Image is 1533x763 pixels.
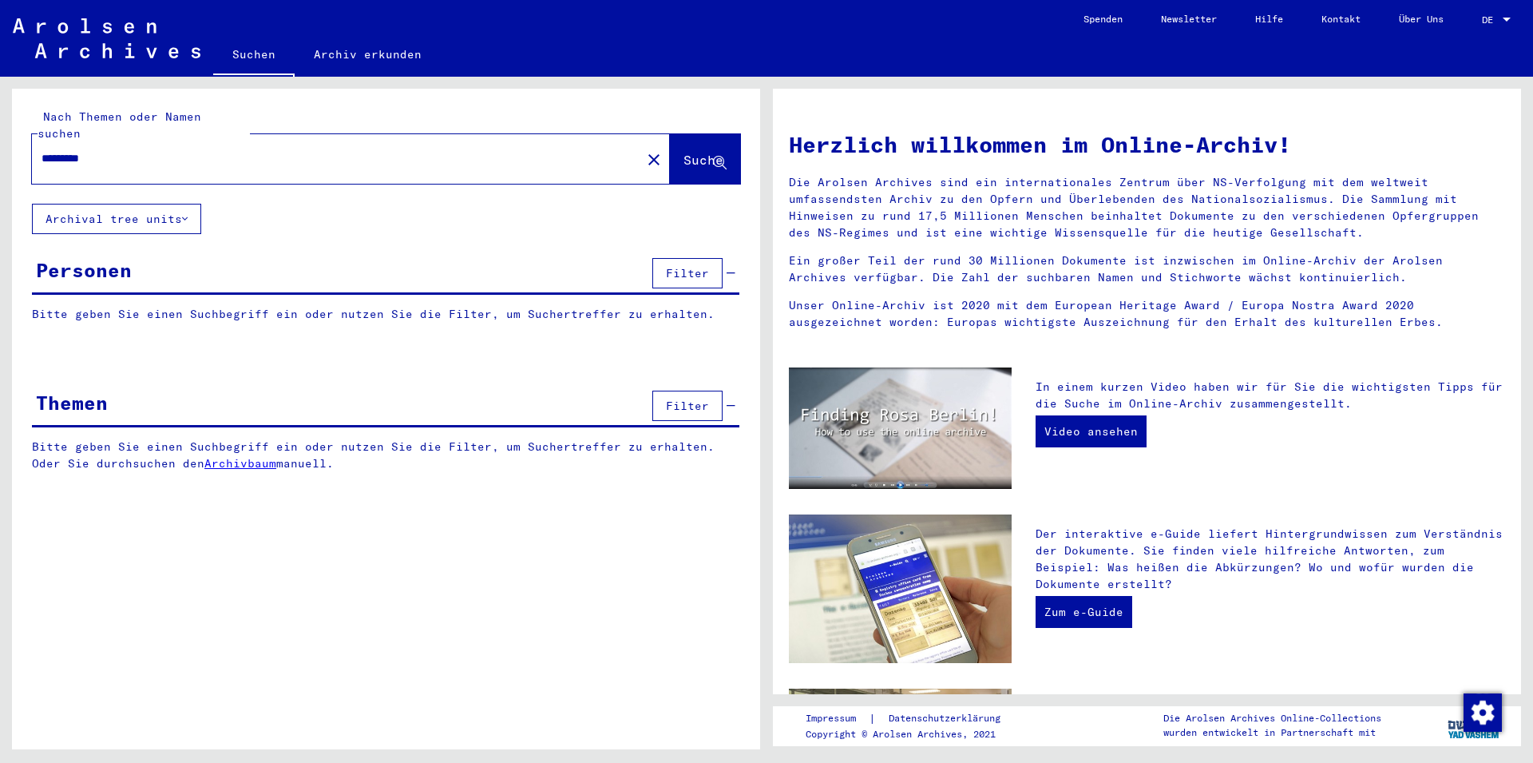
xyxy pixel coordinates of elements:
[789,297,1505,331] p: Unser Online-Archiv ist 2020 mit dem European Heritage Award / Europa Nostra Award 2020 ausgezeic...
[32,204,201,234] button: Archival tree units
[36,256,132,284] div: Personen
[789,174,1505,241] p: Die Arolsen Archives sind ein internationales Zentrum über NS-Verfolgung mit dem weltweit umfasse...
[652,391,723,421] button: Filter
[32,306,739,323] p: Bitte geben Sie einen Suchbegriff ein oder nutzen Sie die Filter, um Suchertreffer zu erhalten.
[652,258,723,288] button: Filter
[789,128,1505,161] h1: Herzlich willkommen im Online-Archiv!
[1036,415,1147,447] a: Video ansehen
[1482,14,1499,26] span: DE
[670,134,740,184] button: Suche
[683,152,723,168] span: Suche
[213,35,295,77] a: Suchen
[666,399,709,413] span: Filter
[789,368,1012,489] img: video.jpg
[789,515,1012,663] img: eguide.jpg
[644,150,664,169] mat-icon: close
[876,710,1020,727] a: Datenschutzerklärung
[1444,705,1504,745] img: yv_logo.png
[806,727,1020,741] p: Copyright © Arolsen Archives, 2021
[789,252,1505,286] p: Ein großer Teil der rund 30 Millionen Dokumente ist inzwischen im Online-Archiv der Arolsen Archi...
[638,143,670,175] button: Clear
[38,109,201,141] mat-label: Nach Themen oder Namen suchen
[295,35,441,74] a: Archiv erkunden
[1036,596,1132,628] a: Zum e-Guide
[13,18,200,58] img: Arolsen_neg.svg
[806,710,1020,727] div: |
[1036,379,1505,412] p: In einem kurzen Video haben wir für Sie die wichtigsten Tipps für die Suche im Online-Archiv zusa...
[32,439,740,472] p: Bitte geben Sie einen Suchbegriff ein oder nutzen Sie die Filter, um Suchertreffer zu erhalten. O...
[36,388,108,417] div: Themen
[1036,526,1505,593] p: Der interaktive e-Guide liefert Hintergrundwissen zum Verständnis der Dokumente. Sie finden viele...
[204,456,276,471] a: Archivbaum
[1163,711,1381,725] p: Die Arolsen Archives Online-Collections
[1464,693,1502,732] img: Zustimmung ändern
[806,710,869,727] a: Impressum
[1163,725,1381,740] p: wurden entwickelt in Partnerschaft mit
[666,266,709,280] span: Filter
